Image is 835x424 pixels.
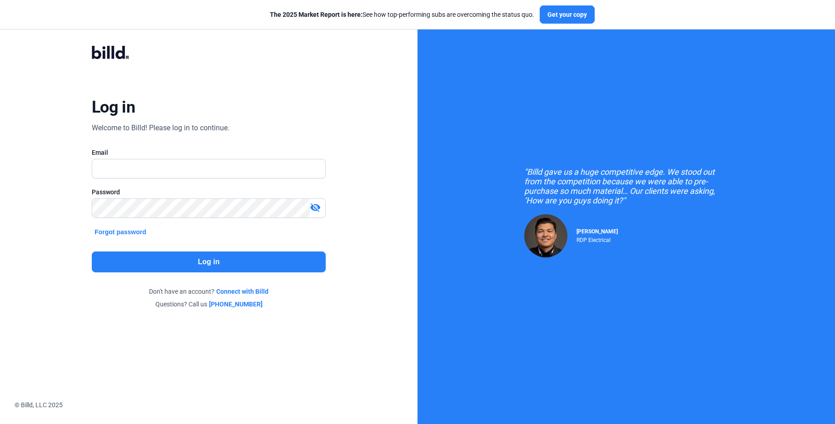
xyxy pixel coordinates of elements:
a: Connect with Billd [216,287,268,296]
a: [PHONE_NUMBER] [209,300,263,309]
div: Password [92,187,326,197]
div: Welcome to Billd! Please log in to continue. [92,123,229,133]
button: Forgot password [92,227,149,237]
div: Log in [92,97,135,117]
button: Get your copy [540,5,595,24]
span: [PERSON_NAME] [577,228,618,235]
span: The 2025 Market Report is here: [270,11,363,18]
img: Raul Pacheco [524,214,567,257]
button: Log in [92,251,326,272]
div: Don't have an account? [92,287,326,296]
div: Email [92,148,326,157]
div: Questions? Call us [92,300,326,309]
div: See how top-performing subs are overcoming the status quo. [270,10,534,19]
mat-icon: visibility_off [310,202,321,213]
div: "Billd gave us a huge competitive edge. We stood out from the competition because we were able to... [524,167,729,205]
div: RDP Electrical [577,235,618,243]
